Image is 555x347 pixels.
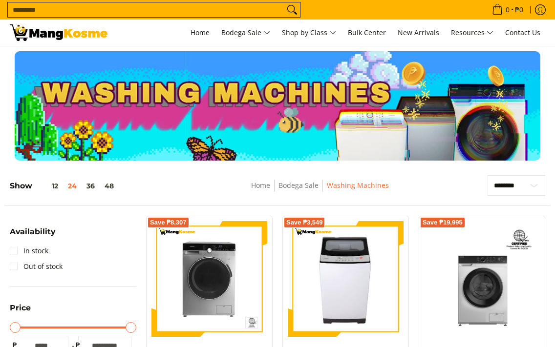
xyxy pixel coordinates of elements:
[150,220,187,225] span: Save ₱8,307
[10,228,55,243] summary: Open
[216,20,275,46] a: Bodega Sale
[10,24,107,41] img: Washing Machines l Mang Kosme: Home Appliances Warehouse Sale Partner
[423,220,463,225] span: Save ₱19,995
[32,182,63,190] button: 12
[10,228,55,236] span: Availability
[82,182,100,190] button: 36
[424,221,540,337] img: Toshiba 10.5 KG Front Load Inverter Washing Machine (Class A)
[251,181,270,190] a: Home
[489,4,526,15] span: •
[291,221,400,337] img: condura-7.5kg-topload-non-inverter-washing-machine-class-c-full-view-mang-kosme
[186,20,214,46] a: Home
[504,6,511,13] span: 0
[505,28,540,37] span: Contact Us
[63,182,82,190] button: 24
[100,182,119,190] button: 48
[10,259,63,274] a: Out of stock
[10,304,31,312] span: Price
[191,28,210,37] span: Home
[513,6,525,13] span: ₱0
[500,20,545,46] a: Contact Us
[10,243,48,259] a: In stock
[151,221,267,337] img: Condura 10 KG Front Load Combo Inverter Washing Machine (Premium)
[10,181,119,191] h5: Show
[398,28,439,37] span: New Arrivals
[348,28,386,37] span: Bulk Center
[343,20,391,46] a: Bulk Center
[286,220,323,225] span: Save ₱3,549
[393,20,444,46] a: New Arrivals
[278,181,319,190] a: Bodega Sale
[10,304,31,319] summary: Open
[451,27,493,39] span: Resources
[277,20,341,46] a: Shop by Class
[221,27,270,39] span: Bodega Sale
[284,2,300,17] button: Search
[327,181,389,190] a: Washing Machines
[117,20,545,46] nav: Main Menu
[282,27,336,39] span: Shop by Class
[190,180,450,202] nav: Breadcrumbs
[446,20,498,46] a: Resources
